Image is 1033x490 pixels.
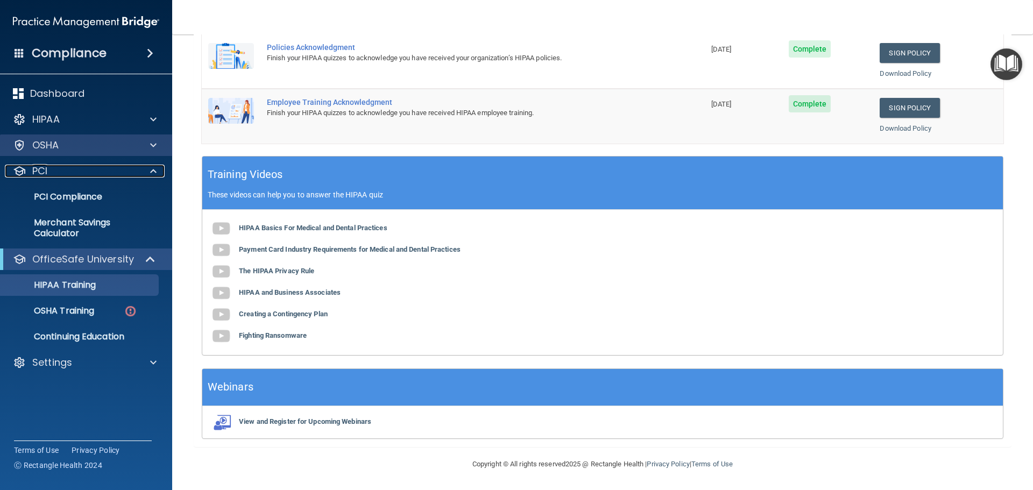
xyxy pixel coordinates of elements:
[32,113,60,126] p: HIPAA
[239,245,461,253] b: Payment Card Industry Requirements for Medical and Dental Practices
[32,139,59,152] p: OSHA
[72,445,120,456] a: Privacy Policy
[239,288,341,296] b: HIPAA and Business Associates
[239,331,307,339] b: Fighting Ransomware
[208,165,283,184] h5: Training Videos
[880,98,939,118] a: Sign Policy
[210,325,232,347] img: gray_youtube_icon.38fcd6cc.png
[210,239,232,261] img: gray_youtube_icon.38fcd6cc.png
[7,280,96,290] p: HIPAA Training
[239,224,387,232] b: HIPAA Basics For Medical and Dental Practices
[210,282,232,304] img: gray_youtube_icon.38fcd6cc.png
[13,165,157,177] a: PCI
[210,261,232,282] img: gray_youtube_icon.38fcd6cc.png
[13,113,157,126] a: HIPAA
[32,356,72,369] p: Settings
[208,190,997,199] p: These videos can help you to answer the HIPAA quiz
[691,460,733,468] a: Terms of Use
[406,447,799,481] div: Copyright © All rights reserved 2025 @ Rectangle Health | |
[13,139,157,152] a: OSHA
[711,45,732,53] span: [DATE]
[13,356,157,369] a: Settings
[32,253,134,266] p: OfficeSafe University
[711,100,732,108] span: [DATE]
[14,445,59,456] a: Terms of Use
[13,11,159,33] img: PMB logo
[7,331,154,342] p: Continuing Education
[210,414,232,430] img: webinarIcon.c7ebbf15.png
[32,46,107,61] h4: Compliance
[32,165,47,177] p: PCI
[239,417,371,425] b: View and Register for Upcoming Webinars
[210,218,232,239] img: gray_youtube_icon.38fcd6cc.png
[789,40,831,58] span: Complete
[267,52,651,65] div: Finish your HIPAA quizzes to acknowledge you have received your organization’s HIPAA policies.
[239,267,314,275] b: The HIPAA Privacy Rule
[14,460,102,471] span: Ⓒ Rectangle Health 2024
[124,304,137,318] img: danger-circle.6113f641.png
[647,460,689,468] a: Privacy Policy
[7,306,94,316] p: OSHA Training
[267,106,651,119] div: Finish your HIPAA quizzes to acknowledge you have received HIPAA employee training.
[239,310,328,318] b: Creating a Contingency Plan
[880,69,931,77] a: Download Policy
[789,95,831,112] span: Complete
[7,217,154,239] p: Merchant Savings Calculator
[208,378,253,396] h5: Webinars
[7,191,154,202] p: PCI Compliance
[267,43,651,52] div: Policies Acknowledgment
[13,87,157,100] a: Dashboard
[880,124,931,132] a: Download Policy
[210,304,232,325] img: gray_youtube_icon.38fcd6cc.png
[30,87,84,100] p: Dashboard
[13,88,24,99] img: dashboard.aa5b2476.svg
[880,43,939,63] a: Sign Policy
[990,48,1022,80] button: Open Resource Center
[267,98,651,106] div: Employee Training Acknowledgment
[13,253,156,266] a: OfficeSafe University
